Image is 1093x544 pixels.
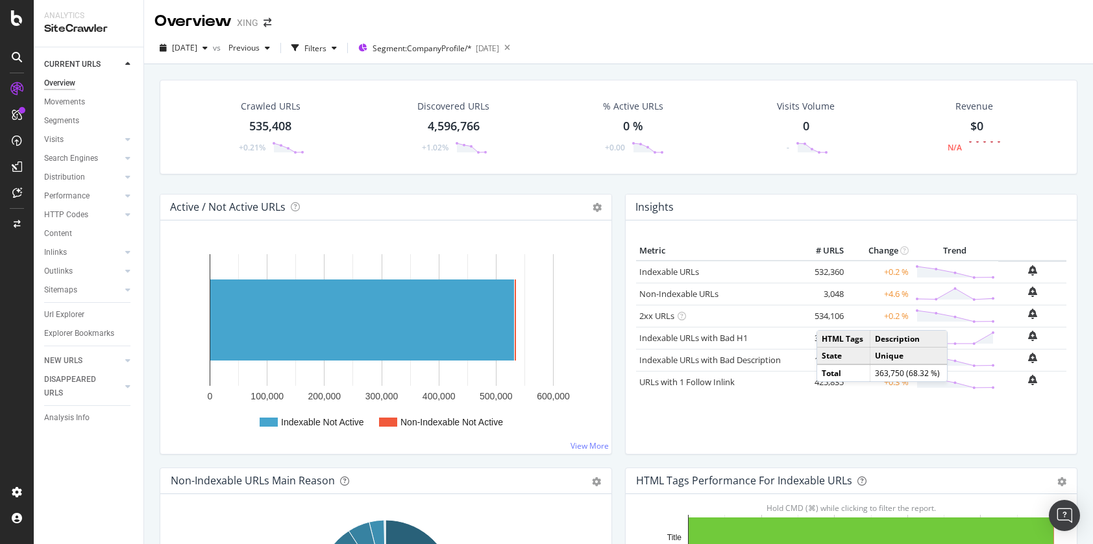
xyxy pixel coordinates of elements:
[787,142,789,153] div: -
[44,227,72,241] div: Content
[304,43,326,54] div: Filters
[171,474,335,487] div: Non-Indexable URLs Main Reason
[639,332,748,344] a: Indexable URLs with Bad H1
[44,246,67,259] div: Inlinks
[847,327,912,349] td: +116,097.6 %
[948,142,962,153] div: N/A
[44,354,82,368] div: NEW URLS
[44,283,121,297] a: Sitemaps
[870,331,947,348] td: Description
[44,411,134,425] a: Analysis Info
[44,246,121,259] a: Inlinks
[44,152,121,165] a: Search Engines
[639,288,718,300] a: Non-Indexable URLs
[1028,353,1037,363] div: bell-plus
[44,373,121,400] a: DISAPPEARED URLS
[308,391,341,401] text: 200,000
[777,100,835,113] div: Visits Volume
[955,100,993,113] span: Revenue
[870,364,947,381] td: 363,750 (68.32 %)
[400,417,503,427] text: Non-Indexable Not Active
[44,308,134,322] a: Url Explorer
[223,38,275,58] button: Previous
[44,354,121,368] a: NEW URLS
[241,100,301,113] div: Crawled URLs
[44,114,134,128] a: Segments
[1028,287,1037,297] div: bell-plus
[603,100,663,113] div: % Active URLs
[44,308,84,322] div: Url Explorer
[44,283,77,297] div: Sitemaps
[817,331,870,348] td: HTML Tags
[423,391,456,401] text: 400,000
[373,43,472,54] span: Segment: CompanyProfile/*
[249,118,291,135] div: 535,408
[223,42,260,53] span: Previous
[1028,265,1037,276] div: bell-plus
[795,305,847,327] td: 534,106
[605,142,625,153] div: +0.00
[44,10,133,21] div: Analytics
[44,95,134,109] a: Movements
[237,16,258,29] div: XING
[44,227,134,241] a: Content
[870,348,947,365] td: Unique
[208,391,213,401] text: 0
[44,189,90,203] div: Performance
[365,391,399,401] text: 300,000
[639,266,699,278] a: Indexable URLs
[635,198,674,216] h4: Insights
[154,38,213,58] button: [DATE]
[44,411,90,425] div: Analysis Info
[281,417,364,427] text: Indexable Not Active
[817,364,870,381] td: Total
[795,261,847,283] td: 532,360
[44,265,73,278] div: Outlinks
[44,189,121,203] a: Performance
[286,38,342,58] button: Filters
[636,241,795,261] th: Metric
[803,118,809,135] div: 0
[44,58,121,71] a: CURRENT URLS
[639,310,674,322] a: 2xx URLs
[172,42,197,53] span: 2025 Aug. 29th
[44,152,98,165] div: Search Engines
[44,208,88,222] div: HTTP Codes
[847,261,912,283] td: +0.2 %
[44,58,101,71] div: CURRENT URLS
[795,371,847,393] td: 425,835
[353,38,499,58] button: Segment:CompanyProfile/*[DATE]
[639,354,781,366] a: Indexable URLs with Bad Description
[44,21,133,36] div: SiteCrawler
[171,241,601,443] div: A chart.
[636,474,852,487] div: HTML Tags Performance for Indexable URLs
[44,133,121,147] a: Visits
[44,327,134,340] a: Explorer Bookmarks
[639,376,735,388] a: URLs with 1 Follow Inlink
[251,391,284,401] text: 100,000
[1057,477,1066,486] div: gear
[667,533,682,542] text: Title
[795,241,847,261] th: # URLS
[795,349,847,371] td: 168,610
[44,373,110,400] div: DISAPPEARED URLS
[264,18,271,27] div: arrow-right-arrow-left
[847,241,912,261] th: Change
[1028,309,1037,319] div: bell-plus
[593,203,602,212] i: Options
[239,142,265,153] div: +0.21%
[44,327,114,340] div: Explorer Bookmarks
[44,133,64,147] div: Visits
[795,327,847,349] td: 381,128
[44,171,85,184] div: Distribution
[1049,500,1080,531] div: Open Intercom Messenger
[912,241,998,261] th: Trend
[44,77,134,90] a: Overview
[1028,331,1037,341] div: bell-plus
[970,118,983,134] span: $0
[537,391,570,401] text: 600,000
[847,305,912,327] td: +0.2 %
[44,265,121,278] a: Outlinks
[817,348,870,365] td: State
[847,283,912,305] td: +4.6 %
